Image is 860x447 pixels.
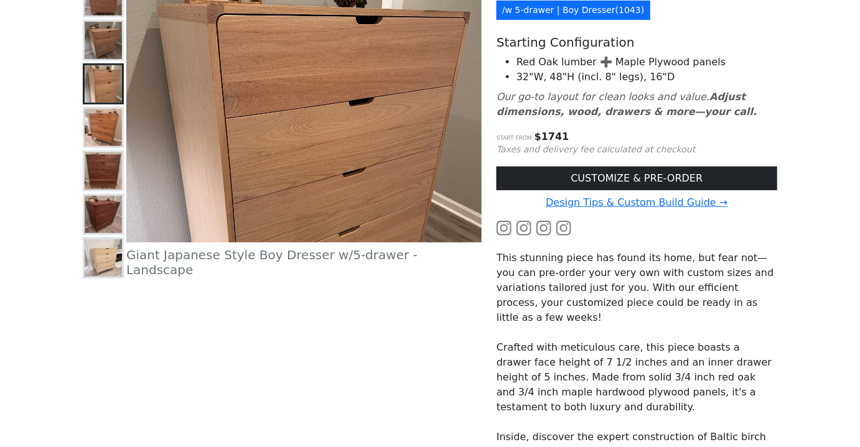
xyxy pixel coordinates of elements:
[516,221,531,233] a: Watch the build video or pictures on Instagram
[497,340,777,415] p: Crafted with meticulous care, this piece boasts a drawer face height of 7 1/2 inches and an inner...
[556,221,571,233] a: Watch the build video or pictures on Instagram
[497,35,777,50] h5: Starting Configuration
[85,196,122,233] img: Giant Walnut Japanese Style Boy Dresser w/5-drawer - Side
[497,167,777,190] a: CUSTOMIZE & PRE-ORDER
[85,239,122,277] img: Japanese-style Maple Boy Dresser
[497,251,777,325] p: This stunning piece has found its home, but fear not—you can pre-order your very own with custom ...
[516,70,777,85] li: 32"W, 48"H (incl. 8" legs), 16"D
[497,144,696,154] small: Taxes and delivery fee calculated at checkout
[85,65,122,103] img: Giant Japanese Style Boy Dresser w/5-drawer - Landscape
[497,135,532,141] small: Start from
[546,196,727,208] a: Design Tips & Custom Build Guide →
[497,91,757,118] i: Our go-to layout for clean looks and value.
[497,221,512,233] a: Watch the build video or pictures on Instagram
[536,221,551,233] a: Watch the build video or pictures on Instagram
[516,55,777,70] li: Red Oak lumber ➕ Maple Plywood panels
[85,22,122,59] img: Giant Japanese Style Boy Dresser w/5-drawer - Side View
[85,109,122,146] img: Giant Cherry Japanese Style Boy Dresser w/5-drawer - Vertical
[85,152,122,190] img: Giant Walnut Japanese Style Boy Dresser w/5-drawer - Front
[497,1,650,20] a: /w 5-drawer | Boy Dresser(1043)
[126,247,482,277] h5: Giant Japanese Style Boy Dresser w/5-drawer - Landscape
[535,131,569,142] span: $ 1741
